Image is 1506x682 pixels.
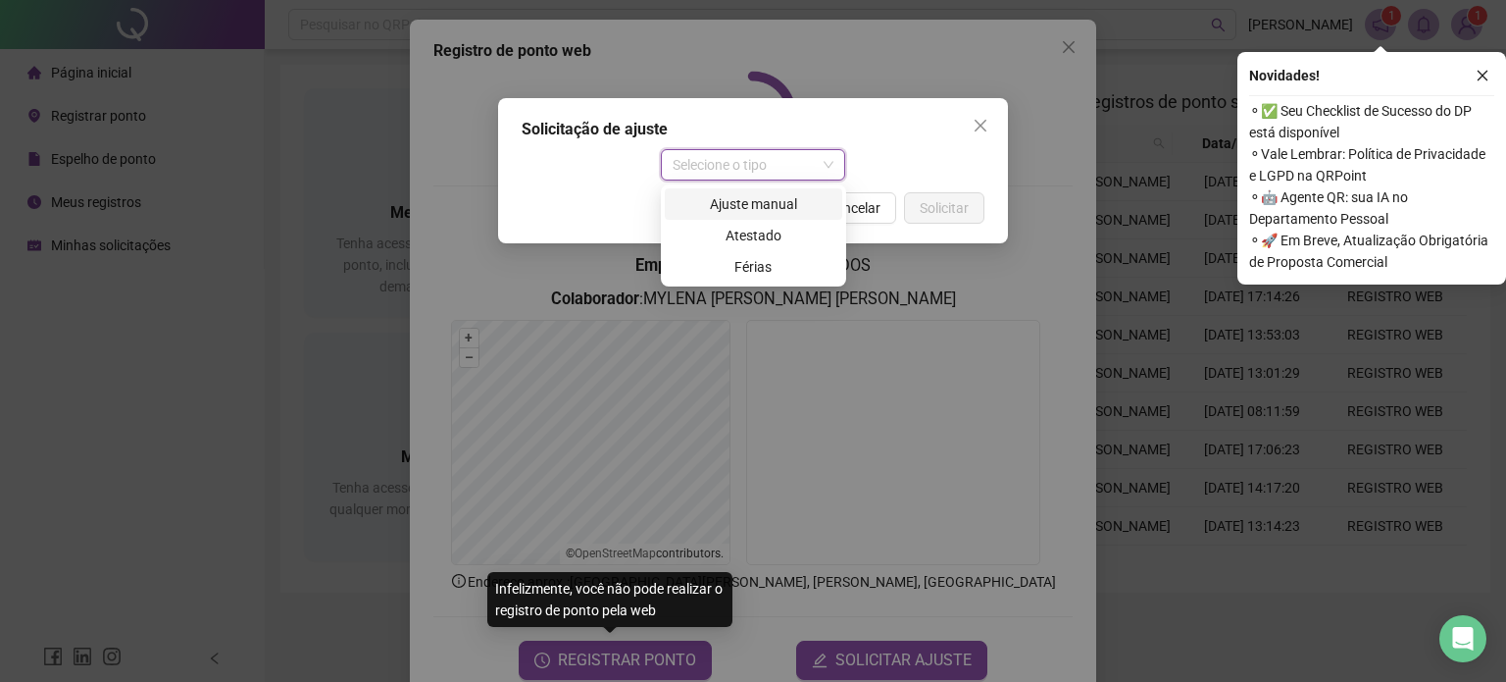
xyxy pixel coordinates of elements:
div: Férias [677,256,830,278]
span: close [973,118,988,133]
div: Ajuste manual [665,188,842,220]
div: Ajuste manual [677,193,830,215]
span: ⚬ 🤖 Agente QR: sua IA no Departamento Pessoal [1249,186,1494,230]
div: Infelizmente, você não pode realizar o registro de ponto pela web [487,572,732,627]
div: Solicitação de ajuste [522,118,984,141]
div: Open Intercom Messenger [1439,615,1486,662]
button: Cancelar [811,192,896,224]
span: Cancelar [827,197,880,219]
span: ⚬ ✅ Seu Checklist de Sucesso do DP está disponível [1249,100,1494,143]
span: close [1476,69,1489,82]
span: Selecione o tipo [673,150,834,180]
button: Solicitar [904,192,984,224]
span: Novidades ! [1249,65,1320,86]
div: Férias [665,251,842,283]
button: Close [965,110,996,141]
div: Atestado [677,225,830,246]
span: ⚬ 🚀 Em Breve, Atualização Obrigatória de Proposta Comercial [1249,230,1494,273]
span: ⚬ Vale Lembrar: Política de Privacidade e LGPD na QRPoint [1249,143,1494,186]
div: Atestado [665,220,842,251]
